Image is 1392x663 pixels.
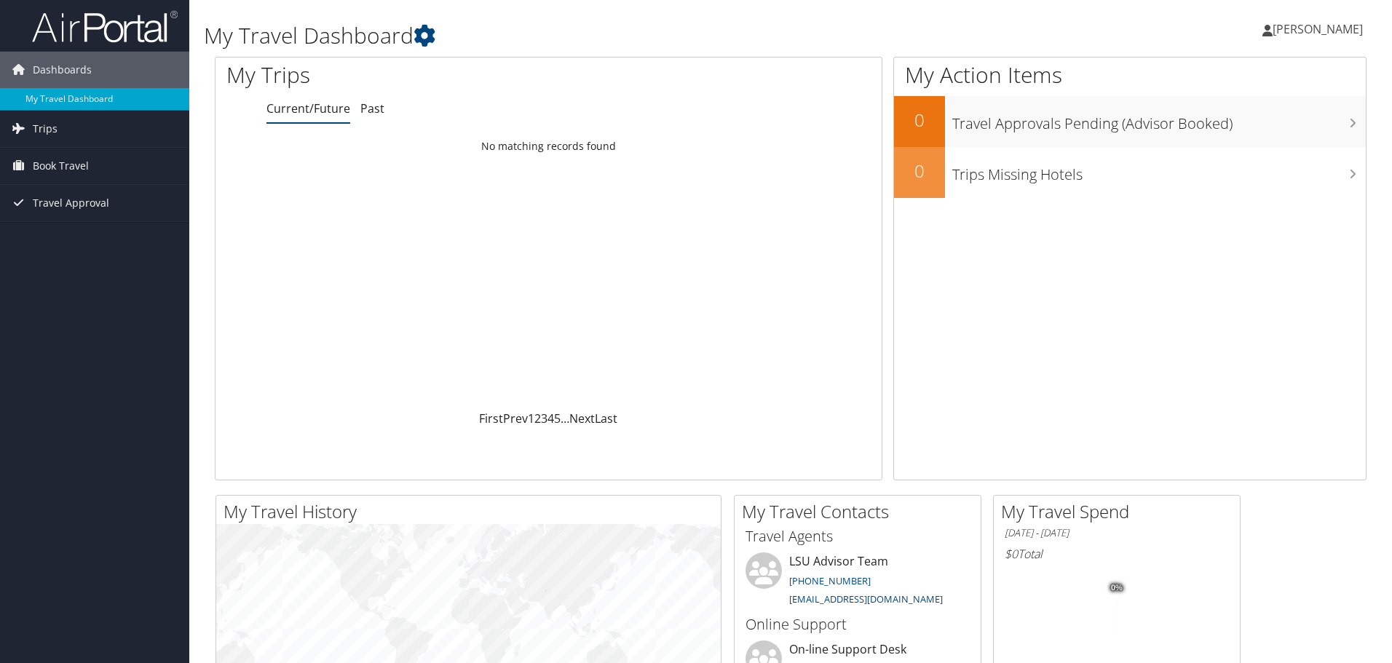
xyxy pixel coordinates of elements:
[204,20,986,51] h1: My Travel Dashboard
[534,410,541,426] a: 2
[1273,21,1363,37] span: [PERSON_NAME]
[742,499,981,524] h2: My Travel Contacts
[226,60,593,90] h1: My Trips
[561,410,569,426] span: …
[266,100,350,116] a: Current/Future
[952,157,1366,185] h3: Trips Missing Hotels
[360,100,384,116] a: Past
[1005,546,1018,562] span: $0
[1005,526,1229,540] h6: [DATE] - [DATE]
[33,52,92,88] span: Dashboards
[541,410,547,426] a: 3
[894,96,1366,147] a: 0Travel Approvals Pending (Advisor Booked)
[894,159,945,183] h2: 0
[547,410,554,426] a: 4
[1001,499,1240,524] h2: My Travel Spend
[528,410,534,426] a: 1
[789,574,871,587] a: [PHONE_NUMBER]
[32,9,178,44] img: airportal-logo.png
[33,148,89,184] span: Book Travel
[224,499,721,524] h2: My Travel History
[479,410,503,426] a: First
[33,111,58,147] span: Trips
[894,147,1366,198] a: 0Trips Missing Hotels
[595,410,617,426] a: Last
[1005,546,1229,562] h6: Total
[503,410,528,426] a: Prev
[952,106,1366,134] h3: Travel Approvals Pending (Advisor Booked)
[746,614,970,635] h3: Online Support
[1262,7,1377,51] a: [PERSON_NAME]
[33,185,109,221] span: Travel Approval
[894,108,945,132] h2: 0
[215,133,882,159] td: No matching records found
[789,592,943,606] a: [EMAIL_ADDRESS][DOMAIN_NAME]
[738,552,977,612] li: LSU Advisor Team
[1111,584,1123,592] tspan: 0%
[746,526,970,547] h3: Travel Agents
[569,410,595,426] a: Next
[554,410,561,426] a: 5
[894,60,1366,90] h1: My Action Items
